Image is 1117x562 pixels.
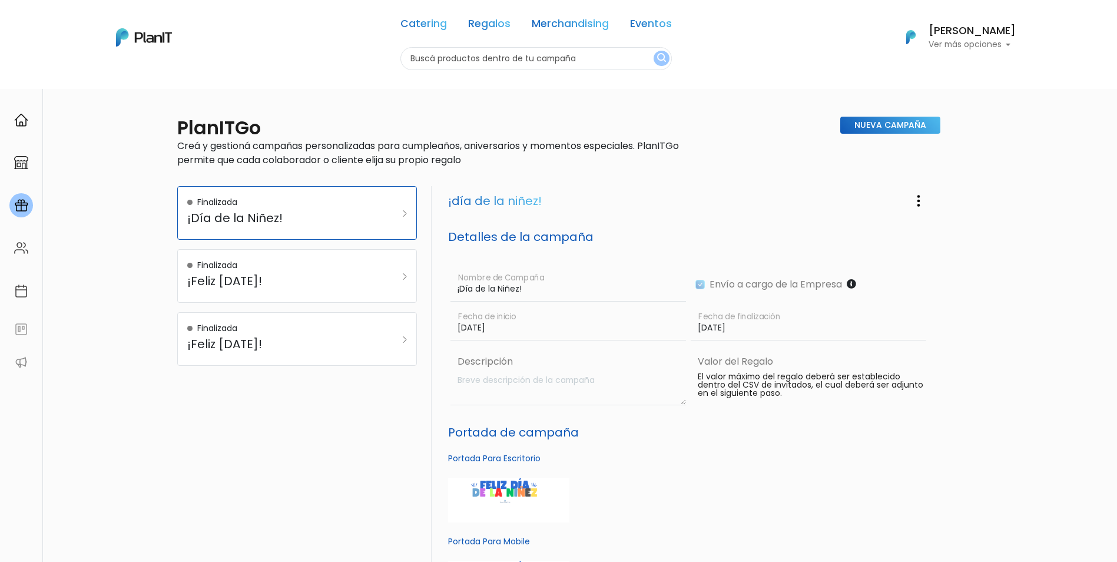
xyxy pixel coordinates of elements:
[448,425,933,439] h5: Portada de campaña
[448,537,933,547] h6: Portada Para Mobile
[657,53,666,64] img: search_button-432b6d5273f82d61273b3651a40e1bd1b912527efae98b1b7a1b2c0702e16a8d.svg
[448,194,542,208] h3: ¡día de la niñez!
[929,26,1016,37] h6: [PERSON_NAME]
[891,22,1016,52] button: PlanIt Logo [PERSON_NAME] Ver más opciones
[14,322,28,336] img: feedback-78b5a0c8f98aac82b08bfc38622c3050aee476f2c9584af64705fc4e61158814.svg
[630,19,672,33] a: Eventos
[705,277,842,292] label: Envío a cargo de la Empresa
[197,259,237,272] p: Finalizada
[403,210,407,217] img: arrow_right-9280cc79ecefa84298781467ce90b80af3baf8c02d32ced3b0099fbab38e4a3c.svg
[400,47,672,70] input: Buscá productos dentro de tu campaña
[453,355,686,369] label: Descripción
[448,454,933,464] h6: Portada Para Escritorio
[187,211,374,225] h5: ¡Día de la Niñez!
[403,336,407,343] img: arrow_right-9280cc79ecefa84298781467ce90b80af3baf8c02d32ced3b0099fbab38e4a3c.svg
[450,306,686,340] input: Fecha de inicio
[468,19,511,33] a: Regalos
[14,199,28,213] img: campaigns-02234683943229c281be62815700db0a1741e53638e28bf9629b52c665b00959.svg
[698,355,773,369] label: Valor del Regalo
[400,19,447,33] a: Catering
[197,322,237,335] p: Finalizada
[898,24,924,50] img: PlanIt Logo
[14,284,28,298] img: calendar-87d922413cdce8b2cf7b7f5f62616a5cf9e4887200fb71536465627b3292af00.svg
[698,373,926,398] p: El valor máximo del regalo deberá ser establecido dentro del CSV de invitados, el cual deberá ser...
[177,186,417,240] a: Finalizada ¡Día de la Niñez!
[14,241,28,255] img: people-662611757002400ad9ed0e3c099ab2801c6687ba6c219adb57efc949bc21e19d.svg
[840,117,940,134] a: Nueva Campaña
[197,196,237,209] p: Finalizada
[403,273,407,280] img: arrow_right-9280cc79ecefa84298781467ce90b80af3baf8c02d32ced3b0099fbab38e4a3c.svg
[912,194,926,208] img: three-dots-vertical-1c7d3df731e7ea6fb33cf85414993855b8c0a129241e2961993354d720c67b51.svg
[532,19,609,33] a: Merchandising
[929,41,1016,49] p: Ver más opciones
[187,337,374,351] h5: ¡Feliz [DATE]!
[116,28,172,47] img: PlanIt Logo
[14,113,28,127] img: home-e721727adea9d79c4d83392d1f703f7f8bce08238fde08b1acbfd93340b81755.svg
[177,139,686,167] p: Creá y gestioná campañas personalizadas para cumpleaños, aniversarios y momentos especiales. Plan...
[177,312,417,366] a: Finalizada ¡Feliz [DATE]!
[177,249,417,303] a: Finalizada ¡Feliz [DATE]!
[448,478,569,523] img: FEL%C3%8DZ_D%C3%8DA.png
[187,274,374,288] h5: ¡Feliz [DATE]!
[691,306,926,340] input: Fecha de finalización
[450,267,686,302] input: Nombre de Campaña
[14,355,28,369] img: partners-52edf745621dab592f3b2c58e3bca9d71375a7ef29c3b500c9f145b62cc070d4.svg
[448,230,933,244] h5: Detalles de la campaña
[14,156,28,170] img: marketplace-4ceaa7011d94191e9ded77b95e3339b90024bf715f7c57f8cf31f2d8c509eaba.svg
[177,117,261,139] h2: PlanITGo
